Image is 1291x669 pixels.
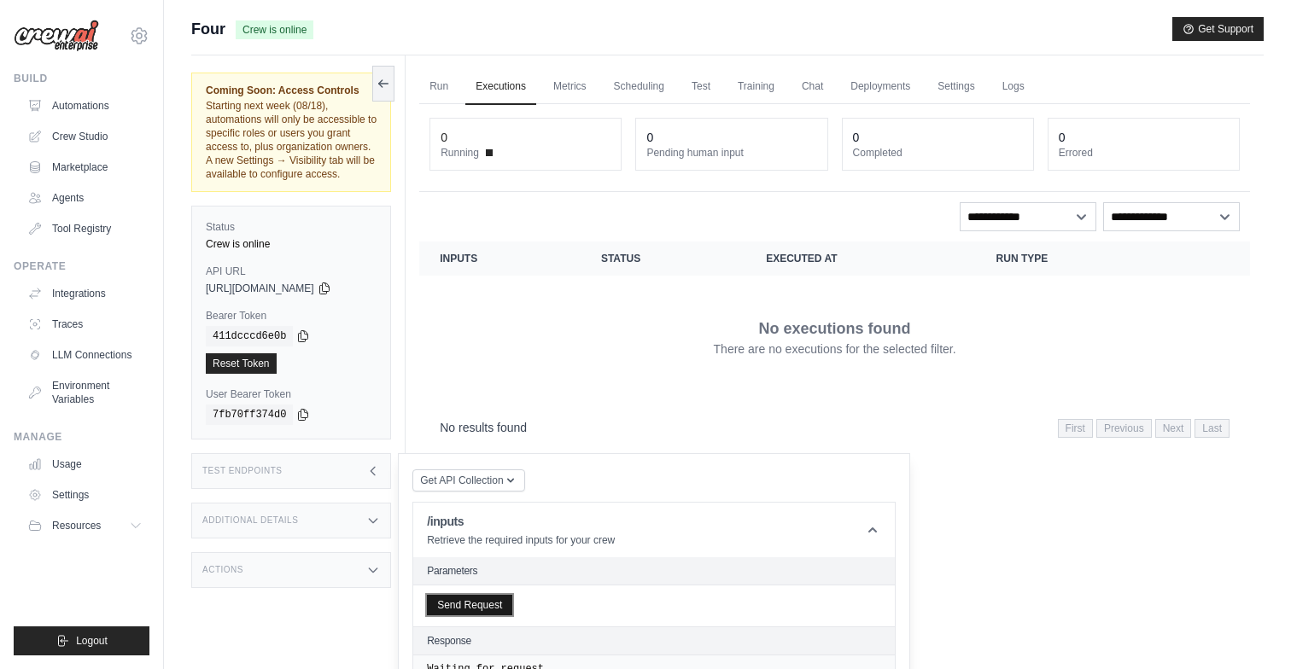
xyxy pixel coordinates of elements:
[543,69,597,105] a: Metrics
[1206,587,1291,669] iframe: Chat Widget
[646,129,653,146] div: 0
[20,123,149,150] a: Crew Studio
[441,129,447,146] div: 0
[206,265,377,278] label: API URL
[465,69,536,105] a: Executions
[1059,129,1066,146] div: 0
[52,519,101,532] span: Resources
[1172,17,1264,41] button: Get Support
[20,280,149,307] a: Integrations
[14,430,149,444] div: Manage
[604,69,675,105] a: Scheduling
[206,387,377,401] label: User Bearer Token
[20,311,149,338] a: Traces
[727,69,785,105] a: Training
[840,69,920,105] a: Deployments
[759,317,911,340] p: No executions found
[20,184,149,212] a: Agents
[427,533,615,547] p: Retrieve the required inputs for your crew
[20,372,149,413] a: Environment Variables
[440,419,527,436] p: No results found
[992,69,1035,105] a: Logs
[1155,419,1192,438] span: Next
[1059,146,1229,160] dt: Errored
[681,69,721,105] a: Test
[20,215,149,242] a: Tool Registry
[419,69,459,105] a: Run
[206,100,377,180] span: Starting next week (08/18), automations will only be accessible to specific roles or users you gr...
[441,146,479,160] span: Running
[745,241,975,276] th: Executed at
[206,237,377,251] div: Crew is online
[206,282,314,295] span: [URL][DOMAIN_NAME]
[427,513,615,530] h1: /inputs
[646,146,816,160] dt: Pending human input
[206,353,277,374] a: Reset Token
[202,565,243,575] h3: Actions
[1096,419,1152,438] span: Previous
[20,154,149,181] a: Marketplace
[206,220,377,234] label: Status
[206,404,293,425] code: 7fb70ff374d0
[412,469,524,492] button: Get API Collection
[20,92,149,119] a: Automations
[236,20,313,39] span: Crew is online
[792,69,833,105] a: Chat
[76,634,108,648] span: Logout
[420,474,503,487] span: Get API Collection
[202,466,283,476] h3: Test Endpoints
[202,515,298,526] h3: Additional Details
[581,241,745,276] th: Status
[20,451,149,478] a: Usage
[14,72,149,85] div: Build
[976,241,1166,276] th: Run Type
[1058,419,1230,438] nav: Pagination
[206,326,293,346] code: 411dcccd6e0b
[191,17,225,41] span: Four
[427,564,881,578] h2: Parameters
[419,241,581,276] th: Inputs
[427,595,512,615] button: Send Request
[419,405,1250,449] nav: Pagination
[927,69,984,105] a: Settings
[20,512,149,539] button: Resources
[20,341,149,369] a: LLM Connections
[14,20,99,52] img: Logo
[20,481,149,509] a: Settings
[206,309,377,323] label: Bearer Token
[206,84,377,97] span: Coming Soon: Access Controls
[14,259,149,273] div: Operate
[853,146,1023,160] dt: Completed
[419,241,1250,449] section: Crew executions table
[427,634,471,648] h2: Response
[14,626,149,655] button: Logout
[1195,419,1230,438] span: Last
[1058,419,1093,438] span: First
[853,129,860,146] div: 0
[714,340,956,358] p: There are no executions for the selected filter.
